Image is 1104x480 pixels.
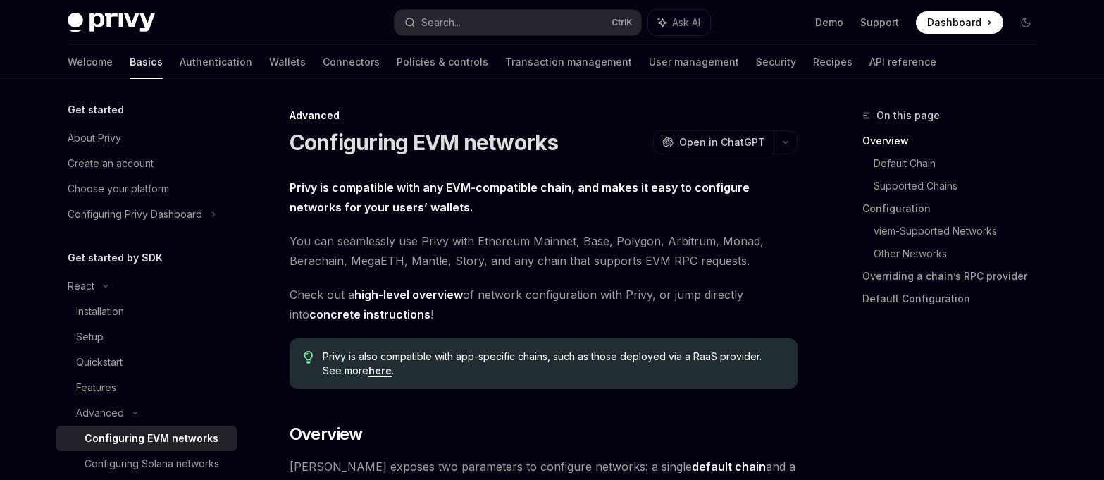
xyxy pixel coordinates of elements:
[56,125,237,151] a: About Privy
[309,307,430,322] a: concrete instructions
[290,423,363,445] span: Overview
[815,16,843,30] a: Demo
[68,130,121,147] div: About Privy
[612,17,633,28] span: Ctrl K
[56,426,237,451] a: Configuring EVM networks
[648,10,710,35] button: Ask AI
[354,288,463,302] a: high-level overview
[290,231,798,271] span: You can seamlessly use Privy with Ethereum Mainnet, Base, Polygon, Arbitrum, Monad, Berachain, Me...
[290,180,750,214] strong: Privy is compatible with any EVM-compatible chain, and makes it easy to configure networks for yo...
[269,45,306,79] a: Wallets
[85,455,219,472] div: Configuring Solana networks
[68,206,202,223] div: Configuring Privy Dashboard
[56,375,237,400] a: Features
[290,285,798,324] span: Check out a of network configuration with Privy, or jump directly into !
[397,45,488,79] a: Policies & controls
[85,430,218,447] div: Configuring EVM networks
[368,364,392,377] a: here
[862,288,1048,310] a: Default Configuration
[862,265,1048,288] a: Overriding a chain’s RPC provider
[76,328,104,345] div: Setup
[76,354,123,371] div: Quickstart
[130,45,163,79] a: Basics
[756,45,796,79] a: Security
[862,197,1048,220] a: Configuration
[916,11,1003,34] a: Dashboard
[876,107,940,124] span: On this page
[290,130,559,155] h1: Configuring EVM networks
[679,135,765,149] span: Open in ChatGPT
[56,299,237,324] a: Installation
[421,14,461,31] div: Search...
[304,351,314,364] svg: Tip
[874,220,1048,242] a: viem-Supported Networks
[692,460,766,474] a: default chain
[180,45,252,79] a: Authentication
[323,45,380,79] a: Connectors
[56,151,237,176] a: Create an account
[68,155,154,172] div: Create an account
[927,16,981,30] span: Dashboard
[649,45,739,79] a: User management
[874,152,1048,175] a: Default Chain
[56,176,237,202] a: Choose your platform
[813,45,852,79] a: Recipes
[869,45,936,79] a: API reference
[1015,11,1037,34] button: Toggle dark mode
[76,303,124,320] div: Installation
[76,405,124,421] div: Advanced
[56,451,237,476] a: Configuring Solana networks
[56,350,237,375] a: Quickstart
[653,130,774,154] button: Open in ChatGPT
[56,324,237,350] a: Setup
[290,109,798,123] div: Advanced
[323,350,783,378] span: Privy is also compatible with app-specific chains, such as those deployed via a RaaS provider. Se...
[68,250,163,266] h5: Get started by SDK
[874,175,1048,197] a: Supported Chains
[68,101,124,118] h5: Get started
[68,278,94,295] div: React
[68,180,169,197] div: Choose your platform
[505,45,632,79] a: Transaction management
[860,16,899,30] a: Support
[395,10,641,35] button: Search...CtrlK
[672,16,700,30] span: Ask AI
[68,13,155,32] img: dark logo
[874,242,1048,265] a: Other Networks
[76,379,116,396] div: Features
[68,45,113,79] a: Welcome
[862,130,1048,152] a: Overview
